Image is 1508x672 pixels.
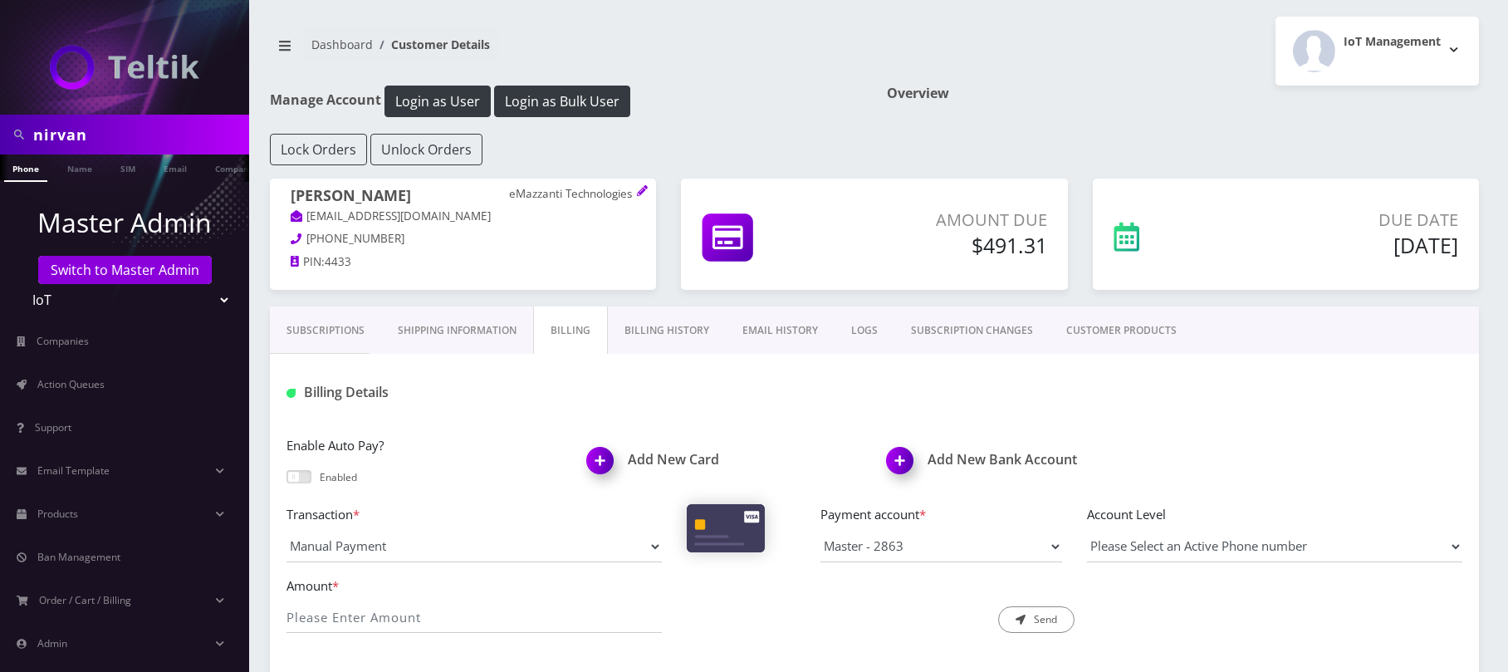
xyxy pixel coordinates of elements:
[856,233,1047,258] h5: $491.31
[39,593,131,607] span: Order / Cart / Billing
[59,155,100,180] a: Name
[384,86,491,117] button: Login as User
[291,187,635,208] h1: [PERSON_NAME]
[155,155,195,180] a: Email
[370,134,482,165] button: Unlock Orders
[286,505,662,524] label: Transaction
[856,208,1047,233] p: Amount Due
[306,231,404,246] span: [PHONE_NUMBER]
[286,389,296,398] img: Billing Details
[579,442,628,491] img: Add New Card
[38,256,212,284] a: Switch to Master Admin
[894,307,1050,355] a: SUBSCRIPTION CHANGES
[37,636,67,650] span: Admin
[509,187,635,202] p: eMazzanti Technologies
[37,334,89,348] span: Companies
[887,86,1479,101] h1: Overview
[1275,17,1479,86] button: IoT Management
[879,442,928,491] img: Add New Bank Account
[494,91,630,109] a: Login as Bulk User
[286,385,662,400] h1: Billing Details
[35,420,71,434] span: Support
[270,27,862,75] nav: breadcrumb
[608,307,726,355] a: Billing History
[1236,233,1458,258] h5: [DATE]
[37,464,110,478] span: Email Template
[381,307,533,355] a: Shipping Information
[1344,35,1441,49] h2: IoT Management
[320,470,357,485] p: Enabled
[311,37,373,52] a: Dashboard
[998,606,1075,633] button: Send
[887,452,1163,468] a: Add New Bank AccountAdd New Bank Account
[291,254,325,271] a: PIN:
[37,550,120,564] span: Ban Management
[4,155,47,182] a: Phone
[1236,208,1458,233] p: Due Date
[835,307,894,355] a: LOGS
[270,86,862,117] h1: Manage Account
[286,601,662,633] input: Please Enter Amount
[286,576,662,596] label: Amount
[325,254,351,269] span: 4433
[533,307,608,355] a: Billing
[381,91,494,109] a: Login as User
[494,86,630,117] button: Login as Bulk User
[687,504,765,552] img: Cards
[373,36,490,53] li: Customer Details
[37,377,105,391] span: Action Queues
[270,307,381,355] a: Subscriptions
[726,307,835,355] a: EMAIL HISTORY
[887,452,1163,468] h1: Add New Bank Account
[587,452,863,468] a: Add New CardAdd New Card
[207,155,262,180] a: Company
[50,45,199,90] img: IoT
[37,507,78,521] span: Products
[1050,307,1193,355] a: CUSTOMER PRODUCTS
[270,134,367,165] button: Lock Orders
[291,208,491,225] a: [EMAIL_ADDRESS][DOMAIN_NAME]
[112,155,144,180] a: SIM
[33,119,245,150] input: Search in Company
[1087,505,1462,524] label: Account Level
[587,452,863,468] h1: Add New Card
[286,436,562,455] label: Enable Auto Pay?
[820,505,1062,524] label: Payment account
